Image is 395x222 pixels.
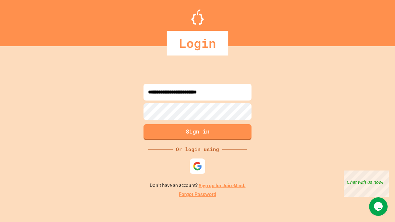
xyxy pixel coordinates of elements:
button: Sign in [143,124,252,140]
img: google-icon.svg [193,162,202,171]
a: Sign up for JuiceMind. [199,182,246,189]
iframe: chat widget [369,197,389,216]
div: Login [167,31,228,55]
img: Logo.svg [191,9,204,25]
iframe: chat widget [344,171,389,197]
p: Don't have an account? [150,182,246,189]
a: Forgot Password [179,191,216,198]
div: Or login using [173,146,222,153]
